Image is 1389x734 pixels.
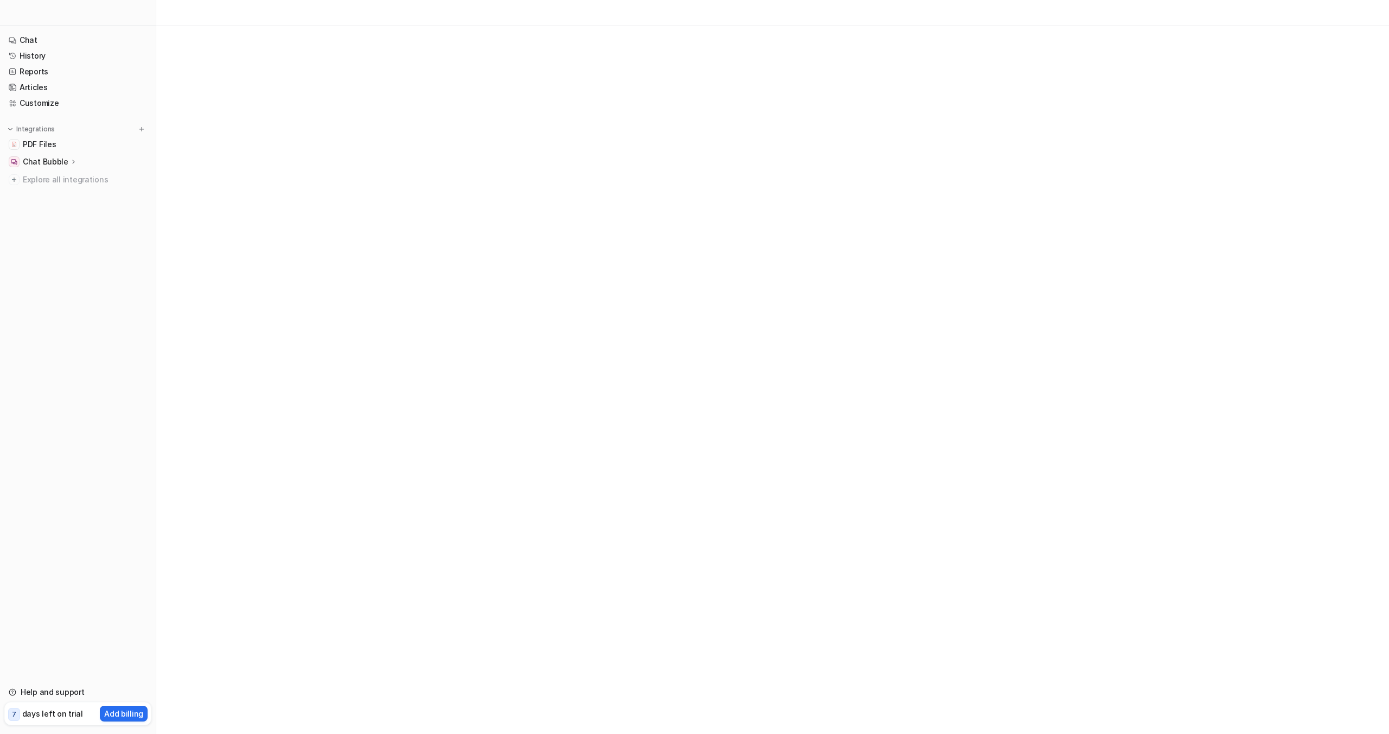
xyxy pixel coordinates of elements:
p: Integrations [16,125,55,134]
img: PDF Files [11,141,17,148]
button: Add billing [100,706,148,722]
img: menu_add.svg [138,125,145,133]
span: Explore all integrations [23,171,147,188]
p: days left on trial [22,708,83,719]
a: Help and support [4,685,151,700]
button: Integrations [4,124,58,135]
a: Reports [4,64,151,79]
a: History [4,48,151,64]
a: Customize [4,96,151,111]
a: Articles [4,80,151,95]
p: Chat Bubble [23,156,68,167]
span: PDF Files [23,139,56,150]
a: PDF FilesPDF Files [4,137,151,152]
a: Chat [4,33,151,48]
img: Chat Bubble [11,159,17,165]
img: explore all integrations [9,174,20,185]
p: Add billing [104,708,143,719]
img: expand menu [7,125,14,133]
p: 7 [12,710,16,719]
a: Explore all integrations [4,172,151,187]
